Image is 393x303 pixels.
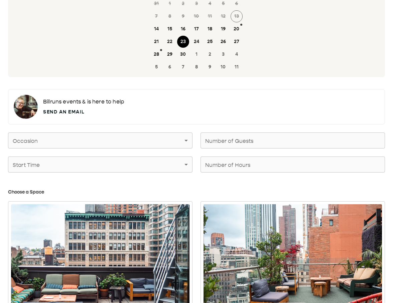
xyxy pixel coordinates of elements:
[164,61,176,73] button: 6
[231,23,243,35] button: 20
[204,48,216,60] button: 2
[190,48,203,60] button: 1
[217,48,229,60] button: 3
[190,36,203,48] button: 24
[190,23,203,35] button: 17
[150,23,162,35] button: 14
[204,36,216,48] button: 25
[177,23,189,35] button: 16
[217,36,229,48] button: 26
[164,48,176,60] button: 29
[217,23,229,35] button: 19
[231,36,243,48] button: 27
[164,36,176,48] button: 22
[150,36,162,48] button: 21
[217,61,229,73] button: 10
[43,108,124,115] a: Send an Email
[177,61,189,73] button: 7
[8,189,385,196] h3: Choose a Space
[231,61,243,73] button: 11
[177,48,189,60] button: 30
[204,23,216,35] button: 18
[231,48,243,60] button: 4
[204,61,216,73] button: 9
[150,61,162,73] button: 5
[190,61,203,73] button: 8
[164,23,176,35] button: 15
[150,48,162,60] button: 28
[43,98,124,106] p: Bill runs events & is here to help
[177,36,189,48] button: 23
